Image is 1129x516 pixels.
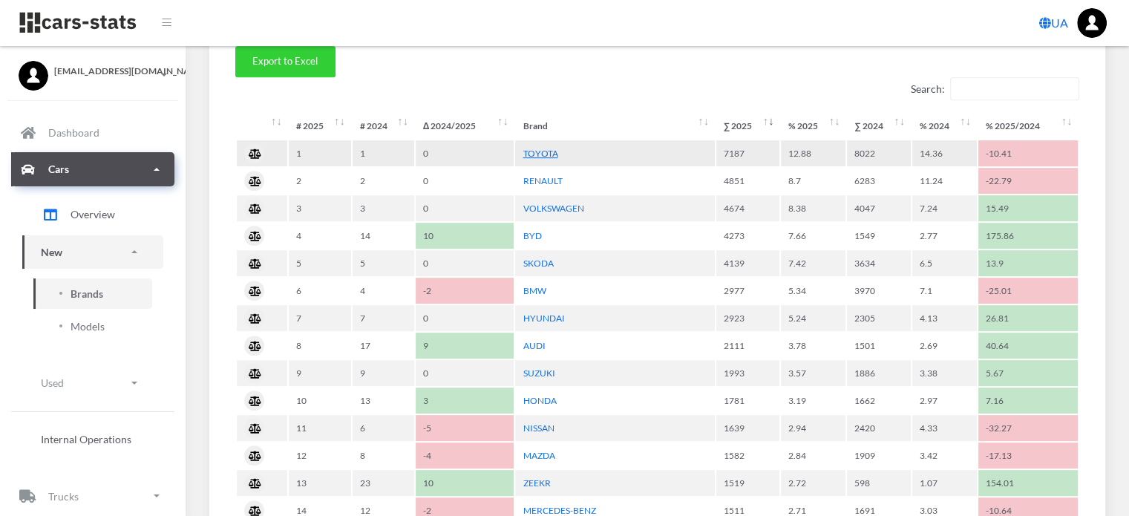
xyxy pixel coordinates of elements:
[353,442,414,468] td: 8
[978,415,1078,441] td: -32.27
[978,223,1078,249] td: 175.86
[912,223,977,249] td: 2.77
[523,368,554,379] a: SUZUKI
[912,113,977,139] th: %&nbsp;2024: activate to sort column ascending
[353,360,414,386] td: 9
[71,319,105,334] span: Models
[41,373,64,392] p: Used
[716,360,779,386] td: 1993
[33,311,152,342] a: Models
[416,305,514,331] td: 0
[1077,8,1107,38] img: ...
[781,333,845,359] td: 3.78
[781,360,845,386] td: 3.57
[978,333,1078,359] td: 40.64
[416,113,514,139] th: Δ&nbsp;2024/2025: activate to sort column ascending
[289,388,350,414] td: 10
[523,148,557,159] a: TOYOTA
[847,388,910,414] td: 1662
[781,415,845,441] td: 2.94
[978,360,1078,386] td: 5.67
[716,415,779,441] td: 1639
[716,388,779,414] td: 1781
[912,140,977,166] td: 14.36
[847,415,910,441] td: 2420
[847,250,910,276] td: 3634
[781,278,845,304] td: 5.34
[523,477,550,489] a: ZEEKR
[912,442,977,468] td: 3.42
[1033,8,1074,38] a: UA
[847,113,910,139] th: ∑&nbsp;2024: activate to sort column ascending
[847,140,910,166] td: 8022
[781,470,845,496] td: 2.72
[353,168,414,194] td: 2
[11,479,174,513] a: Trucks
[716,140,779,166] td: 7187
[353,305,414,331] td: 7
[912,333,977,359] td: 2.69
[353,223,414,249] td: 14
[289,360,350,386] td: 9
[978,140,1078,166] td: -10.41
[416,250,514,276] td: 0
[54,65,167,78] span: [EMAIL_ADDRESS][DOMAIN_NAME]
[523,422,554,434] a: NISSAN
[912,388,977,414] td: 2.97
[911,77,1079,100] label: Search:
[781,250,845,276] td: 7.42
[22,235,163,269] a: New
[416,278,514,304] td: -2
[289,305,350,331] td: 7
[523,505,595,516] a: MERCEDES-BENZ
[33,278,152,309] a: Brands
[781,168,845,194] td: 8.7
[523,258,553,269] a: SKODA
[353,195,414,221] td: 3
[523,230,541,241] a: BYD
[523,450,554,461] a: MAZDA
[716,195,779,221] td: 4674
[416,442,514,468] td: -4
[289,113,350,139] th: #&nbsp;2025: activate to sort column ascending
[781,305,845,331] td: 5.24
[912,470,977,496] td: 1.07
[523,175,562,186] a: RENAULT
[716,333,779,359] td: 2111
[716,250,779,276] td: 4139
[847,223,910,249] td: 1549
[978,305,1078,331] td: 26.81
[19,11,137,34] img: navbar brand
[353,278,414,304] td: 4
[523,285,546,296] a: BMW
[41,431,131,447] span: Internal Operations
[353,415,414,441] td: 6
[252,55,318,67] span: Export to Excel
[289,278,350,304] td: 6
[523,395,556,406] a: HONDA
[11,116,174,150] a: Dashboard
[289,442,350,468] td: 12
[978,470,1078,496] td: 154.01
[416,415,514,441] td: -5
[289,333,350,359] td: 8
[416,140,514,166] td: 0
[847,195,910,221] td: 4047
[781,223,845,249] td: 7.66
[353,388,414,414] td: 13
[912,168,977,194] td: 11.24
[19,61,167,78] a: [EMAIL_ADDRESS][DOMAIN_NAME]
[978,113,1078,139] th: %&nbsp;2025/2024: activate to sort column ascending
[716,442,779,468] td: 1582
[416,388,514,414] td: 3
[289,140,350,166] td: 1
[416,223,514,249] td: 10
[523,340,545,351] a: AUDI
[978,168,1078,194] td: -22.79
[289,470,350,496] td: 13
[353,250,414,276] td: 5
[781,195,845,221] td: 8.38
[847,333,910,359] td: 1501
[416,360,514,386] td: 0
